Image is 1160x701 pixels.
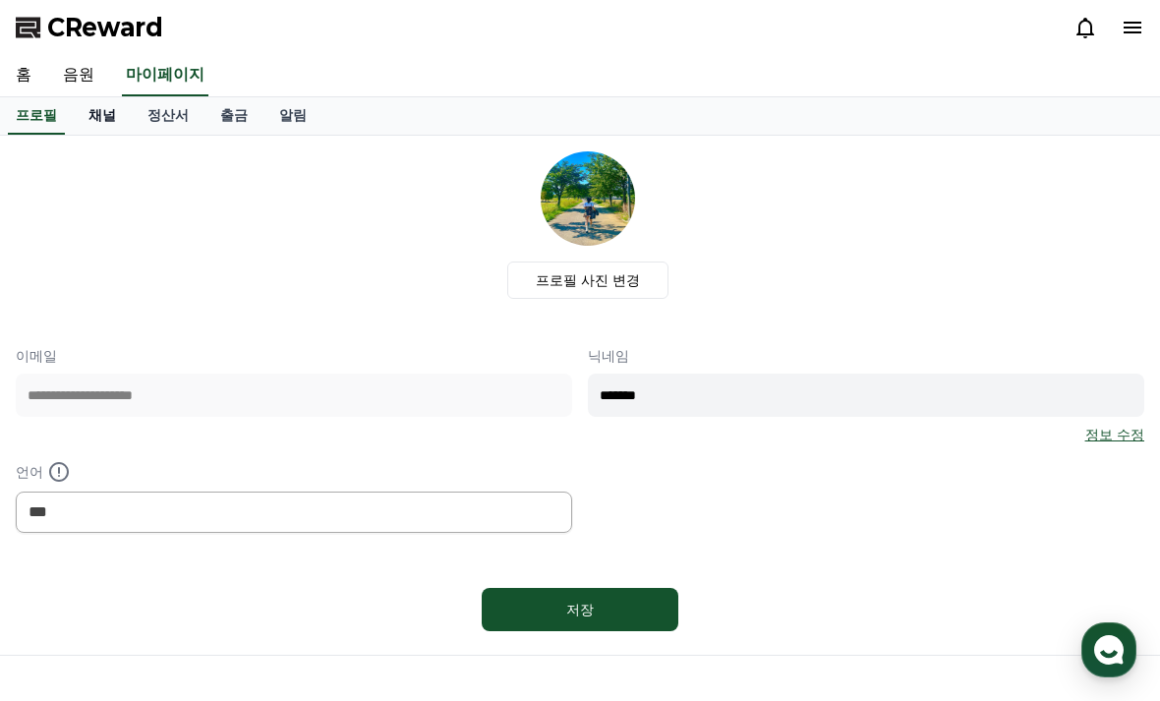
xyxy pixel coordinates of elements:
span: 홈 [62,567,74,583]
a: CReward [16,12,163,43]
span: CReward [47,12,163,43]
a: 홈 [6,538,130,587]
a: 설정 [254,538,377,587]
img: profile_image [541,151,635,246]
p: 이메일 [16,346,572,366]
a: 마이페이지 [122,55,208,96]
a: 정보 수정 [1085,425,1144,444]
a: 프로필 [8,97,65,135]
p: 닉네임 [588,346,1144,366]
a: 정산서 [132,97,204,135]
p: 언어 [16,460,572,484]
button: 저장 [482,588,678,631]
label: 프로필 사진 변경 [507,262,669,299]
span: 설정 [304,567,327,583]
span: 대화 [180,568,203,584]
a: 알림 [263,97,322,135]
a: 채널 [73,97,132,135]
a: 음원 [47,55,110,96]
div: 저장 [521,600,639,619]
a: 대화 [130,538,254,587]
a: 출금 [204,97,263,135]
